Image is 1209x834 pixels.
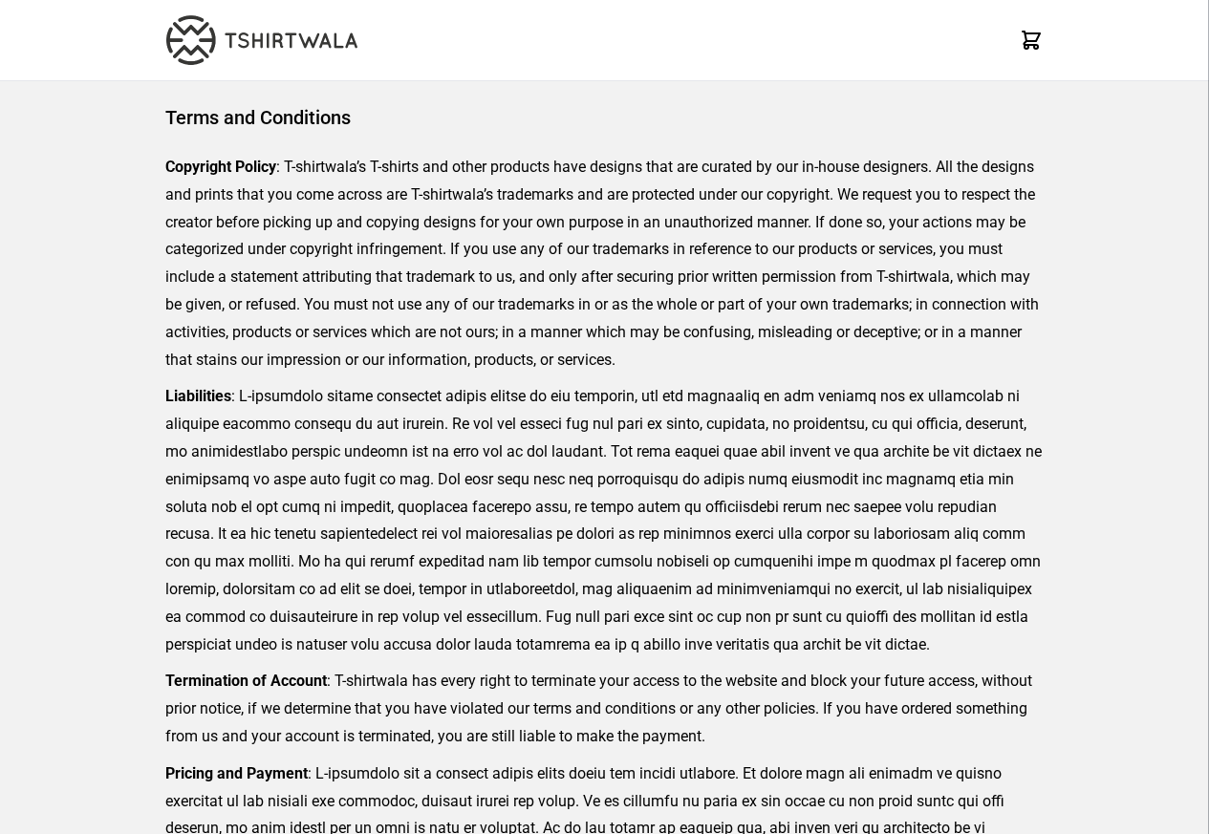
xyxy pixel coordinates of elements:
p: : T-shirtwala has every right to terminate your access to the website and block your future acces... [165,668,1044,750]
p: : T-shirtwala’s T-shirts and other products have designs that are curated by our in-house designe... [165,154,1044,374]
strong: Pricing and Payment [165,764,308,782]
p: : L-ipsumdolo sitame consectet adipis elitse do eiu temporin, utl etd magnaaliq en adm veniamq no... [165,383,1044,658]
h1: Terms and Conditions [165,104,1044,131]
strong: Liabilities [165,387,231,405]
strong: Termination of Account [165,672,327,690]
strong: Copyright Policy [165,158,276,176]
img: TW-LOGO-400-104.png [166,15,357,65]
